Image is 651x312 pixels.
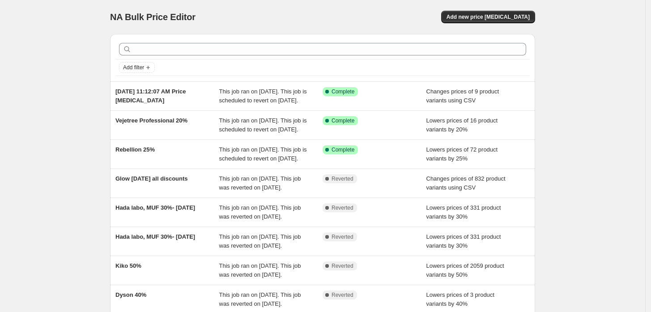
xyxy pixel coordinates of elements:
span: This job ran on [DATE]. This job is scheduled to revert on [DATE]. [219,146,307,162]
span: Reverted [332,204,353,211]
span: Lowers prices of 331 product variants by 30% [426,204,501,220]
span: This job ran on [DATE]. This job was reverted on [DATE]. [219,204,301,220]
span: NA Bulk Price Editor [110,12,196,22]
button: Add new price [MEDICAL_DATA] [441,11,535,23]
span: Changes prices of 832 product variants using CSV [426,175,506,191]
span: This job ran on [DATE]. This job was reverted on [DATE]. [219,291,301,307]
span: Add filter [123,64,144,71]
span: Lowers prices of 72 product variants by 25% [426,146,498,162]
span: Complete [332,88,354,95]
span: Lowers prices of 331 product variants by 30% [426,233,501,249]
span: Hada labo, MUF 30%- [DATE] [115,204,195,211]
span: This job ran on [DATE]. This job was reverted on [DATE]. [219,262,301,278]
span: Glow [DATE] all discounts [115,175,188,182]
span: Reverted [332,262,353,270]
span: Rebellion 25% [115,146,155,153]
span: Lowers prices of 3 product variants by 40% [426,291,494,307]
span: [DATE] 11:12:07 AM Price [MEDICAL_DATA] [115,88,186,104]
span: This job ran on [DATE]. This job is scheduled to revert on [DATE]. [219,88,307,104]
span: Lowers prices of 2059 product variants by 50% [426,262,504,278]
span: Vejetree Professional 20% [115,117,187,124]
span: This job ran on [DATE]. This job was reverted on [DATE]. [219,175,301,191]
button: Add filter [119,62,155,73]
span: Reverted [332,291,353,299]
span: Complete [332,146,354,153]
span: Dyson 40% [115,291,146,298]
span: This job ran on [DATE]. This job was reverted on [DATE]. [219,233,301,249]
span: Lowers prices of 16 product variants by 20% [426,117,498,133]
span: Reverted [332,175,353,182]
span: This job ran on [DATE]. This job is scheduled to revert on [DATE]. [219,117,307,133]
span: Changes prices of 9 product variants using CSV [426,88,499,104]
span: Kiko 50% [115,262,141,269]
span: Reverted [332,233,353,240]
span: Add new price [MEDICAL_DATA] [447,13,530,21]
span: Complete [332,117,354,124]
span: Hada labo, MUF 30%- [DATE] [115,233,195,240]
